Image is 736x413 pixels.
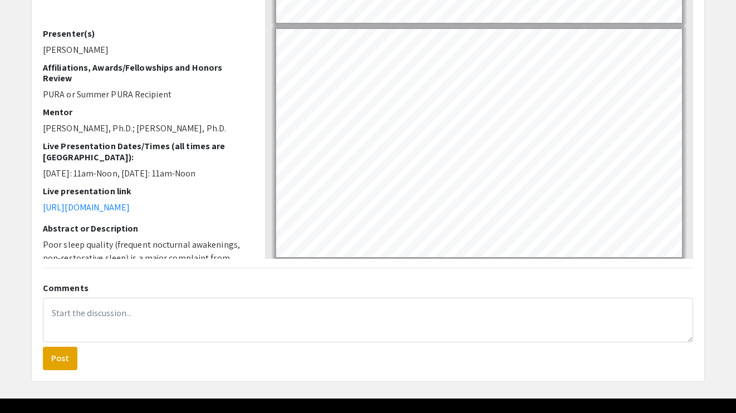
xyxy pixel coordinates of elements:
[43,62,248,83] h2: Affiliations, Awards/Fellowships and Honors Review
[43,43,248,57] p: [PERSON_NAME]
[43,186,248,196] h2: Live presentation link
[271,24,687,262] div: Page 16
[43,238,248,399] p: Poor sleep quality (frequent nocturnal awakenings, non-restorative sleep) is a major complaint fr...
[43,347,77,370] button: Post
[43,283,693,293] h2: Comments
[43,122,248,135] p: [PERSON_NAME], Ph.D.; [PERSON_NAME], Ph.D.
[43,88,248,101] p: PURA or Summer PURA Recipient
[43,28,248,39] h2: Presenter(s)
[8,363,47,405] iframe: Chat
[43,223,248,234] h2: Abstract or Description
[43,141,248,162] h2: Live Presentation Dates/Times (all times are [GEOGRAPHIC_DATA]):
[43,167,248,180] p: [DATE]: 11am-Noon, [DATE]: 11am-Noon
[43,107,248,117] h2: Mentor
[43,201,130,213] a: [URL][DOMAIN_NAME]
